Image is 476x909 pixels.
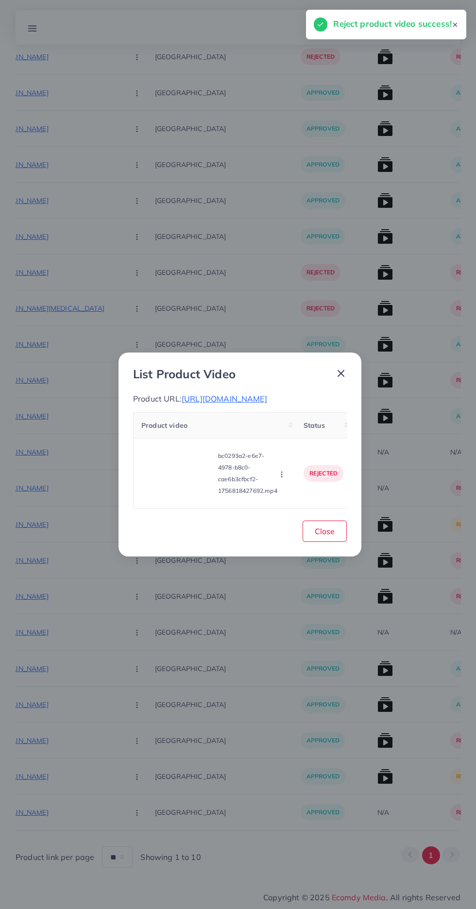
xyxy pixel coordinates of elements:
[133,393,347,404] p: Product URL:
[182,394,267,404] span: [URL][DOMAIN_NAME]
[303,521,347,541] button: Close
[141,421,187,430] span: Product video
[218,450,277,497] p: bc0293a2-e6e7-4978-b8c0-cae6b3cfbcf2-1756818427692.mp4
[133,367,236,381] h3: List Product Video
[333,17,452,30] h5: Reject product video success!
[304,421,325,430] span: Status
[315,526,335,536] span: Close
[304,465,343,482] p: rejected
